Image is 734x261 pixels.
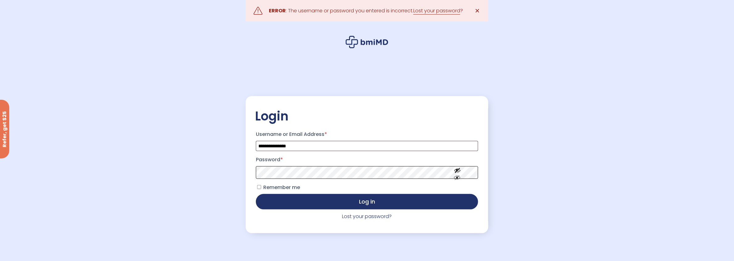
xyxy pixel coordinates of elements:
[256,194,478,209] button: Log in
[257,185,261,189] input: Remember me
[440,162,475,183] button: Show password
[475,6,480,15] span: ✕
[255,108,479,124] h2: Login
[263,184,300,191] span: Remember me
[471,5,484,17] a: ✕
[342,213,392,220] a: Lost your password?
[413,7,460,15] a: Lost your password
[256,129,478,139] label: Username or Email Address
[269,6,463,15] div: : The username or password you entered is incorrect. ?
[269,7,286,14] strong: ERROR
[256,155,478,165] label: Password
